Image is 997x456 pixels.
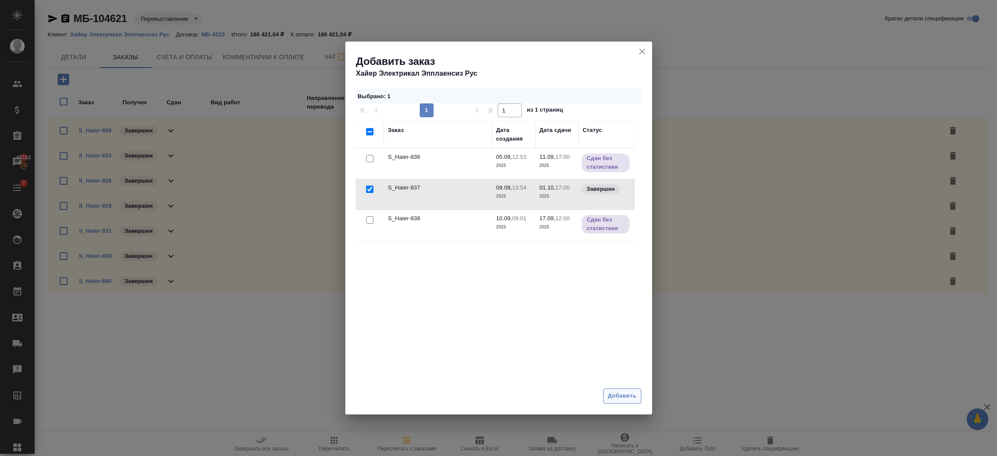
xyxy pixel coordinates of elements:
[512,215,526,222] p: 09:01
[540,161,574,170] p: 2025
[540,215,556,222] p: 17.09,
[587,185,615,193] p: Завершен
[587,215,624,233] p: Сдан без статистики
[555,154,569,160] p: 17:00
[587,154,624,171] p: Сдан без статистики
[496,192,531,201] p: 2025
[512,154,526,160] p: 12:53
[356,55,652,68] h2: Добавить заказ
[496,161,531,170] p: 2025
[496,215,512,222] p: 10.09,
[540,154,556,160] p: 11.09,
[388,126,404,135] div: Заказ
[496,126,531,143] div: Дата создания
[496,223,531,231] p: 2025
[356,68,652,79] h4: Хайер Электрикал Эпплаенсиз Рус
[358,93,391,100] span: Выбрано : 1
[527,105,563,117] span: из 1 страниц
[540,126,571,135] div: Дата сдачи
[608,391,637,401] span: Добавить
[540,192,574,201] p: 2025
[555,215,569,222] p: 12:00
[583,126,602,135] div: Статус
[384,148,492,179] td: S_Haier-836
[496,154,512,160] p: 05.09,
[603,389,641,404] button: Добавить
[496,184,512,191] p: 09.09,
[384,179,492,209] td: S_Haier-837
[540,184,556,191] p: 01.10,
[540,223,574,231] p: 2025
[384,210,492,240] td: S_Haier-838
[555,184,569,191] p: 17:00
[636,45,649,58] button: close
[512,184,526,191] p: 13:54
